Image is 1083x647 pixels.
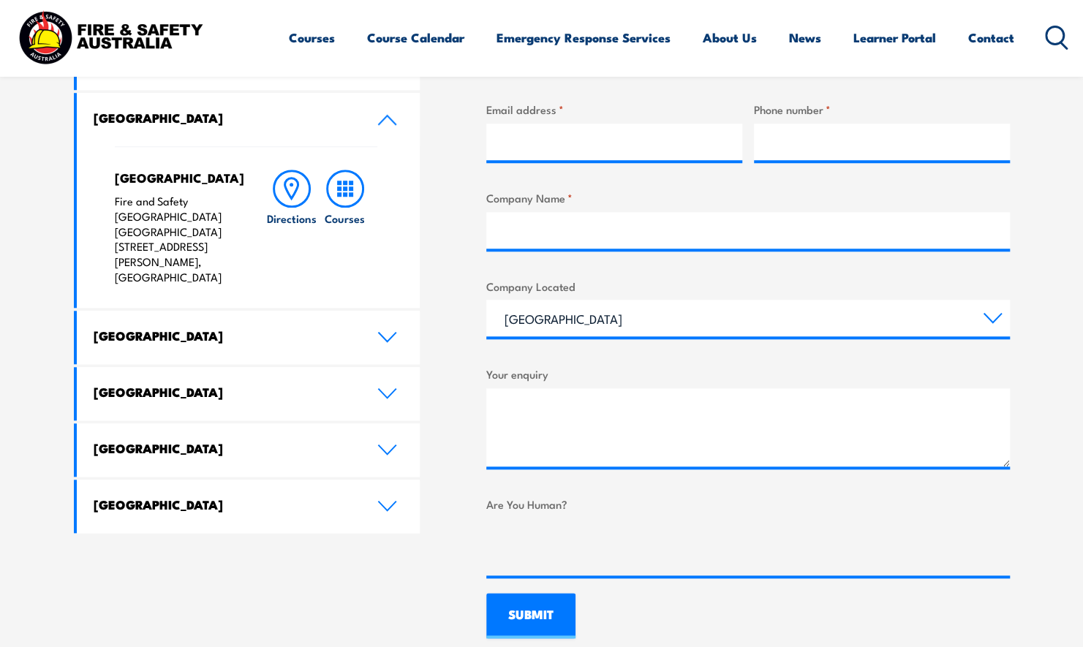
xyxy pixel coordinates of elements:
[789,18,821,57] a: News
[77,93,420,146] a: [GEOGRAPHIC_DATA]
[319,170,371,285] a: Courses
[94,110,355,126] h4: [GEOGRAPHIC_DATA]
[486,278,1010,295] label: Company Located
[267,211,317,226] h6: Directions
[265,170,318,285] a: Directions
[486,101,742,118] label: Email address
[115,170,237,186] h4: [GEOGRAPHIC_DATA]
[94,384,355,400] h4: [GEOGRAPHIC_DATA]
[325,211,365,226] h6: Courses
[497,18,671,57] a: Emergency Response Services
[754,101,1010,118] label: Phone number
[486,518,709,575] iframe: reCAPTCHA
[703,18,757,57] a: About Us
[77,423,420,477] a: [GEOGRAPHIC_DATA]
[77,311,420,364] a: [GEOGRAPHIC_DATA]
[853,18,936,57] a: Learner Portal
[94,440,355,456] h4: [GEOGRAPHIC_DATA]
[486,593,576,638] input: SUBMIT
[968,18,1014,57] a: Contact
[94,328,355,344] h4: [GEOGRAPHIC_DATA]
[77,367,420,420] a: [GEOGRAPHIC_DATA]
[289,18,335,57] a: Courses
[94,496,355,512] h4: [GEOGRAPHIC_DATA]
[486,496,1010,512] label: Are You Human?
[77,480,420,533] a: [GEOGRAPHIC_DATA]
[115,194,237,285] p: Fire and Safety [GEOGRAPHIC_DATA] [GEOGRAPHIC_DATA] [STREET_ADDRESS][PERSON_NAME], [GEOGRAPHIC_DATA]
[486,366,1010,382] label: Your enquiry
[486,189,1010,206] label: Company Name
[367,18,464,57] a: Course Calendar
